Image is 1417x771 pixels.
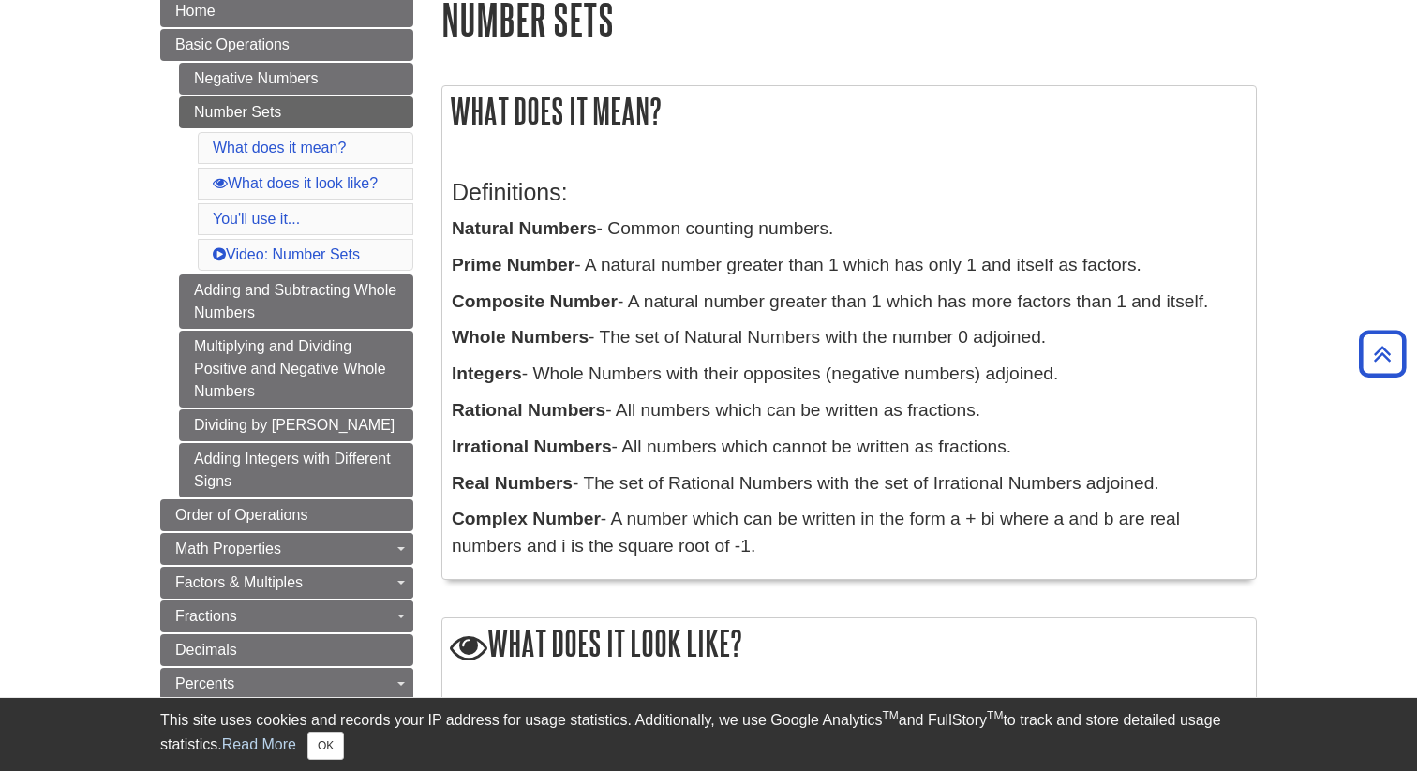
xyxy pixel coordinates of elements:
sup: TM [987,709,1003,722]
p: - All numbers which can be written as fractions. [452,397,1246,424]
b: Natural Numbers [452,218,597,238]
span: Basic Operations [175,37,290,52]
a: Video: Number Sets [213,246,360,262]
b: Prime Number [452,255,574,274]
a: Factors & Multiples [160,567,413,599]
a: Adding and Subtracting Whole Numbers [179,274,413,329]
a: What does it look like? [213,175,378,191]
span: Fractions [175,608,237,624]
a: Read More [222,736,296,752]
a: Number Sets [179,96,413,128]
b: Composite Number [452,291,618,311]
p: - All numbers which cannot be written as fractions. [452,434,1246,461]
h2: What does it look like? [442,618,1256,672]
a: Fractions [160,600,413,632]
h2: What does it mean? [442,86,1256,136]
a: Adding Integers with Different Signs [179,443,413,497]
h3: Definitions: [452,179,1246,206]
p: - A natural number greater than 1 which has only 1 and itself as factors. [452,252,1246,279]
p: - The set of Natural Numbers with the number 0 adjoined. [452,324,1246,351]
b: Rational Numbers [452,400,605,420]
a: Back to Top [1352,341,1412,366]
div: This site uses cookies and records your IP address for usage statistics. Additionally, we use Goo... [160,709,1257,760]
sup: TM [882,709,898,722]
button: Close [307,732,344,760]
a: You'll use it... [213,211,300,227]
a: Decimals [160,634,413,666]
b: Integers [452,363,522,383]
a: Percents [160,668,413,700]
span: Home [175,3,216,19]
b: Real Numbers [452,473,573,493]
a: Dividing by [PERSON_NAME] [179,409,413,441]
p: - A natural number greater than 1 which has more factors than 1 and itself. [452,289,1246,316]
b: Whole Numbers [452,327,589,347]
span: Percents [175,675,234,691]
a: Order of Operations [160,499,413,531]
p: - Whole Numbers with their opposites (negative numbers) adjoined. [452,361,1246,388]
a: Basic Operations [160,29,413,61]
p: - A number which can be written in the form a + bi where a and b are real numbers and i is the sq... [452,506,1246,560]
a: Math Properties [160,533,413,565]
b: Irrational Numbers [452,437,612,456]
span: Order of Operations [175,507,307,523]
span: Decimals [175,642,237,658]
p: - Common counting numbers. [452,215,1246,243]
a: Negative Numbers [179,63,413,95]
b: Complex Number [452,509,601,528]
a: What does it mean? [213,140,346,156]
p: - The set of Rational Numbers with the set of Irrational Numbers adjoined. [452,470,1246,497]
span: Math Properties [175,541,281,556]
a: Multiplying and Dividing Positive and Negative Whole Numbers [179,331,413,408]
span: Factors & Multiples [175,574,303,590]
